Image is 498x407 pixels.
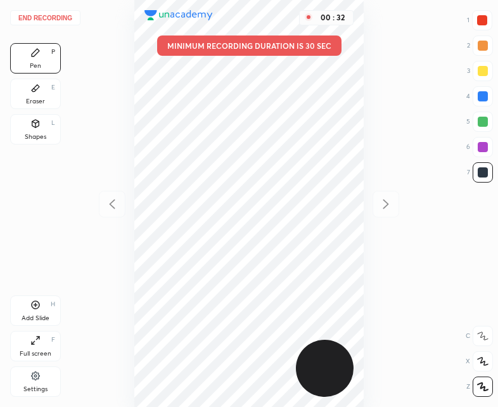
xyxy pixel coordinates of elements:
[466,377,493,397] div: Z
[466,86,493,107] div: 4
[467,61,493,81] div: 3
[25,134,46,140] div: Shapes
[466,351,493,371] div: X
[51,120,55,126] div: L
[26,98,45,105] div: Eraser
[30,63,41,69] div: Pen
[51,337,55,343] div: F
[22,315,49,321] div: Add Slide
[51,301,55,307] div: H
[10,10,80,25] button: End recording
[51,84,55,91] div: E
[467,36,493,56] div: 2
[466,326,493,346] div: C
[466,112,493,132] div: 5
[466,137,493,157] div: 6
[467,162,493,183] div: 7
[51,49,55,55] div: P
[317,13,348,22] div: 00 : 32
[20,351,51,357] div: Full screen
[467,10,492,30] div: 1
[23,386,48,392] div: Settings
[144,10,213,20] img: logo.38c385cc.svg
